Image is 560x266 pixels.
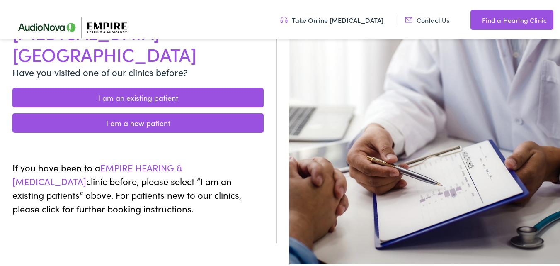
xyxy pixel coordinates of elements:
[12,159,182,186] span: EMPIRE HEARING & [MEDICAL_DATA]
[280,14,288,23] img: utility icon
[12,63,264,77] p: Have you visited one of our clinics before?
[470,13,478,23] img: utility icon
[405,14,412,23] img: utility icon
[12,112,264,131] a: I am a new patient
[12,159,264,214] p: If you have been to a clinic before, please select “I am an existing patients” above. For patient...
[280,14,383,23] a: Take Online [MEDICAL_DATA]
[470,8,553,28] a: Find a Hearing Clinic
[12,86,264,106] a: I am an existing patient
[405,14,449,23] a: Contact Us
